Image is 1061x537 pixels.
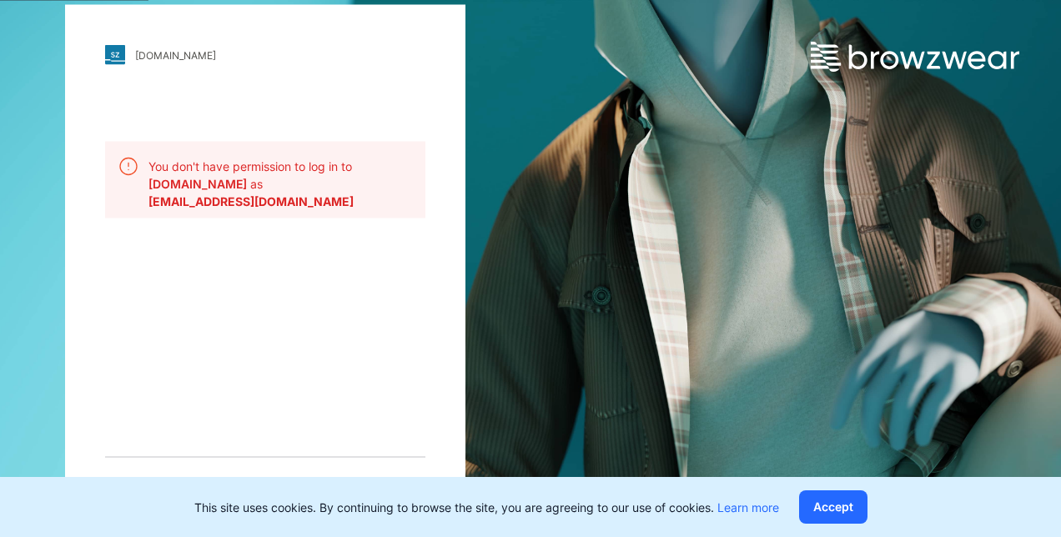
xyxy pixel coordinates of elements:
[194,499,779,516] p: This site uses cookies. By continuing to browse the site, you are agreeing to our use of cookies.
[148,158,412,193] p: You don't have permission to log in to as
[717,500,779,514] a: Learn more
[105,45,425,65] a: [DOMAIN_NAME]
[105,45,125,65] img: stylezone-logo.562084cfcfab977791bfbf7441f1a819.svg
[118,157,138,177] img: alert.76a3ded3c87c6ed799a365e1fca291d4.svg
[799,490,867,524] button: Accept
[135,48,216,61] div: [DOMAIN_NAME]
[811,42,1019,72] img: browzwear-logo.e42bd6dac1945053ebaf764b6aa21510.svg
[148,194,354,208] b: [EMAIL_ADDRESS][DOMAIN_NAME]
[148,177,250,191] b: [DOMAIN_NAME]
